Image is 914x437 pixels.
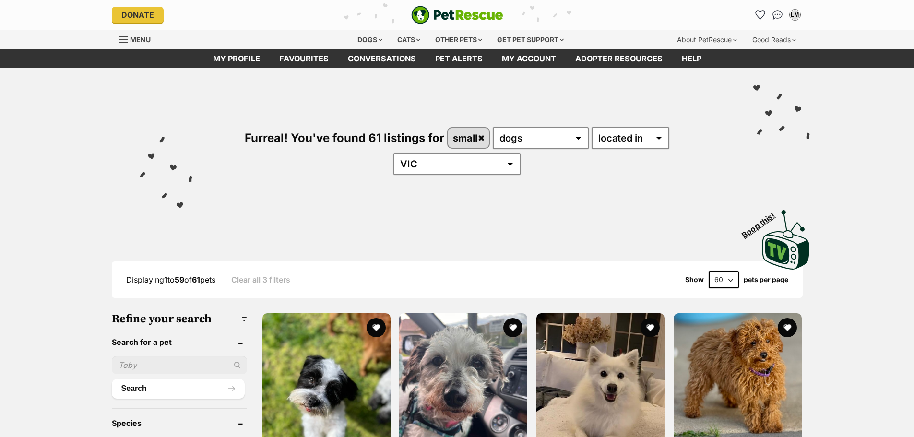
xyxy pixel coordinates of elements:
header: Search for a pet [112,338,247,346]
a: PetRescue [411,6,503,24]
strong: 59 [175,275,184,284]
a: small [448,128,489,148]
div: Dogs [351,30,389,49]
a: Favourites [753,7,768,23]
img: logo-e224e6f780fb5917bec1dbf3a21bbac754714ae5b6737aabdf751b685950b380.svg [411,6,503,24]
div: Cats [391,30,427,49]
span: Furreal! You've found 61 listings for [245,131,444,145]
strong: 1 [164,275,167,284]
span: Boop this! [740,205,784,239]
a: Pet alerts [426,49,492,68]
button: favourite [503,318,522,337]
div: About PetRescue [670,30,744,49]
button: Search [112,379,245,398]
span: Show [685,276,704,283]
span: Menu [130,35,151,44]
div: Other pets [428,30,489,49]
button: favourite [778,318,797,337]
div: Get pet support [490,30,570,49]
a: Favourites [270,49,338,68]
label: pets per page [744,276,788,283]
button: favourite [366,318,385,337]
header: Species [112,419,247,427]
ul: Account quick links [753,7,803,23]
img: PetRescue TV logo [762,210,810,270]
div: LM [790,10,800,20]
a: Clear all 3 filters [231,275,290,284]
a: conversations [338,49,426,68]
button: My account [787,7,803,23]
input: Toby [112,356,247,374]
a: Boop this! [762,201,810,272]
img: chat-41dd97257d64d25036548639549fe6c8038ab92f7586957e7f3b1b290dea8141.svg [772,10,783,20]
a: Menu [119,30,157,47]
a: My profile [203,49,270,68]
a: Donate [112,7,164,23]
div: Good Reads [746,30,803,49]
button: favourite [641,318,660,337]
h3: Refine your search [112,312,247,326]
a: Help [672,49,711,68]
a: Conversations [770,7,785,23]
span: Displaying to of pets [126,275,215,284]
a: My account [492,49,566,68]
strong: 61 [192,275,200,284]
a: Adopter resources [566,49,672,68]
